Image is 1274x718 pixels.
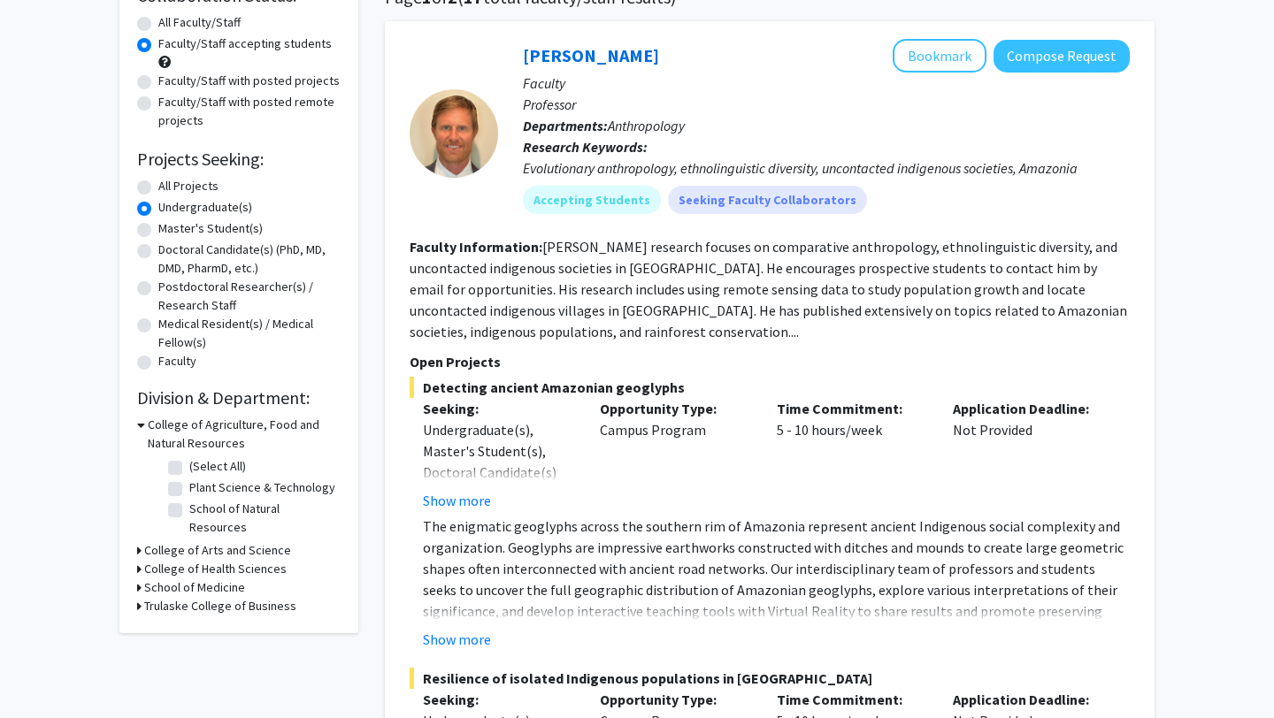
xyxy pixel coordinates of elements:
[523,186,661,214] mat-chip: Accepting Students
[608,117,685,134] span: Anthropology
[13,638,75,705] iframe: Chat
[893,39,986,73] button: Add Rob Walker to Bookmarks
[148,416,341,453] h3: College of Agriculture, Food and Natural Resources
[423,398,573,419] p: Seeking:
[144,541,291,560] h3: College of Arts and Science
[953,689,1103,710] p: Application Deadline:
[523,73,1130,94] p: Faculty
[410,668,1130,689] span: Resilience of isolated Indigenous populations in [GEOGRAPHIC_DATA]
[144,578,245,597] h3: School of Medicine
[523,138,648,156] b: Research Keywords:
[523,157,1130,179] div: Evolutionary anthropology, ethnolinguistic diversity, uncontacted indigenous societies, Amazonia
[158,72,340,90] label: Faculty/Staff with posted projects
[158,219,263,238] label: Master's Student(s)
[158,34,332,53] label: Faculty/Staff accepting students
[158,13,241,32] label: All Faculty/Staff
[764,398,940,511] div: 5 - 10 hours/week
[940,398,1117,511] div: Not Provided
[189,478,335,497] label: Plant Science & Technology
[994,40,1130,73] button: Compose Request to Rob Walker
[189,457,246,476] label: (Select All)
[144,597,296,615] h3: Trulaske College of Business
[777,689,927,710] p: Time Commitment:
[423,490,491,511] button: Show more
[137,387,341,409] h2: Division & Department:
[158,198,252,217] label: Undergraduate(s)
[587,398,764,511] div: Campus Program
[953,398,1103,419] p: Application Deadline:
[137,149,341,170] h2: Projects Seeking:
[189,500,336,537] label: School of Natural Resources
[410,238,542,256] b: Faculty Information:
[423,629,491,650] button: Show more
[158,278,341,315] label: Postdoctoral Researcher(s) / Research Staff
[423,689,573,710] p: Seeking:
[668,186,867,214] mat-chip: Seeking Faculty Collaborators
[158,315,341,352] label: Medical Resident(s) / Medical Fellow(s)
[158,177,219,195] label: All Projects
[523,94,1130,115] p: Professor
[600,398,750,419] p: Opportunity Type:
[158,352,196,370] label: Faculty
[423,419,573,589] div: Undergraduate(s), Master's Student(s), Doctoral Candidate(s) (PhD, MD, DMD, PharmD, etc.), Postdo...
[523,117,608,134] b: Departments:
[158,93,341,130] label: Faculty/Staff with posted remote projects
[158,241,341,278] label: Doctoral Candidate(s) (PhD, MD, DMD, PharmD, etc.)
[523,44,659,66] a: [PERSON_NAME]
[410,377,1130,398] span: Detecting ancient Amazonian geoglyphs
[777,398,927,419] p: Time Commitment:
[144,560,287,578] h3: College of Health Sciences
[410,238,1127,340] fg-read-more: [PERSON_NAME] research focuses on comparative anthropology, ethnolinguistic diversity, and uncont...
[410,351,1130,372] p: Open Projects
[600,689,750,710] p: Opportunity Type:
